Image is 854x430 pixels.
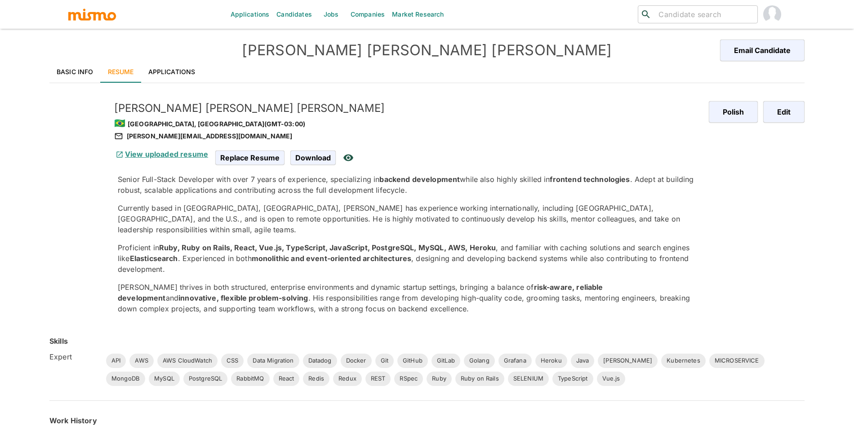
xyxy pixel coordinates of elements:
p: Currently based in [GEOGRAPHIC_DATA], [GEOGRAPHIC_DATA], [PERSON_NAME] has experience working int... [118,203,702,235]
span: Download [290,151,336,165]
strong: backend development [379,175,460,184]
strong: frontend technologies [550,175,630,184]
a: Download [290,153,336,161]
span: RSpec [394,374,423,383]
span: React [273,374,300,383]
span: Ruby on Rails [455,374,504,383]
span: Redux [333,374,362,383]
div: [GEOGRAPHIC_DATA], [GEOGRAPHIC_DATA] (GMT-03:00) [114,115,702,131]
span: Kubernetes [661,356,706,365]
h5: [PERSON_NAME] [PERSON_NAME] [PERSON_NAME] [114,101,702,115]
h6: Work History [49,415,805,426]
span: GitLab [431,356,460,365]
button: Email Candidate [720,40,805,61]
input: Candidate search [655,8,754,21]
img: fmyo80jrhhgtvqpo0amb6x66grsv [49,101,103,155]
h6: Expert [49,351,99,362]
span: Ruby [427,374,452,383]
h6: Skills [49,336,68,346]
span: Heroku [535,356,567,365]
span: RabbitMQ [231,374,269,383]
span: GitHub [397,356,428,365]
span: 🇧🇷 [114,118,125,129]
img: Maria Lujan Ciommo [763,5,781,23]
a: Resume [101,61,141,83]
span: Grafana [498,356,532,365]
span: TypeScript [552,374,593,383]
span: AWS [129,356,153,365]
div: [PERSON_NAME][EMAIL_ADDRESS][DOMAIN_NAME] [114,131,702,142]
span: Vue.js [597,374,626,383]
strong: innovative, flexible problem-solving [178,293,308,302]
span: SELENIUM [508,374,549,383]
span: Datadog [303,356,337,365]
strong: Ruby, Ruby on Rails, React, Vue.js, TypeScript, JavaScript, PostgreSQL, MySQL, AWS, Heroku [159,243,496,252]
p: Proficient in , and familiar with caching solutions and search engines like . Experienced in both... [118,242,702,275]
img: logo [67,8,117,21]
span: REST [365,374,391,383]
p: [PERSON_NAME] thrives in both structured, enterprise environments and dynamic startup settings, b... [118,282,702,314]
span: Golang [464,356,495,365]
a: View uploaded resume [114,150,208,159]
h4: [PERSON_NAME] [PERSON_NAME] [PERSON_NAME] [238,41,616,59]
span: PostgreSQL [183,374,228,383]
span: Redis [303,374,329,383]
a: Applications [141,61,203,83]
strong: monolithic and event-oriented architectures [252,254,411,263]
p: Senior Full-Stack Developer with over 7 years of experience, specializing in while also highly sk... [118,174,702,195]
span: MICROSERVICE [709,356,765,365]
span: Docker [341,356,372,365]
span: MySQL [149,374,180,383]
span: [PERSON_NAME] [598,356,658,365]
span: Data Migration [247,356,299,365]
span: Replace Resume [215,151,285,165]
span: AWS CloudWatch [157,356,218,365]
span: Java [571,356,595,365]
strong: Elasticsearch [130,254,178,263]
span: MongoDB [106,374,145,383]
span: CSS [221,356,244,365]
button: Edit [763,101,805,123]
button: Polish [709,101,758,123]
span: Git [375,356,394,365]
a: Basic Info [49,61,101,83]
span: API [106,356,126,365]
